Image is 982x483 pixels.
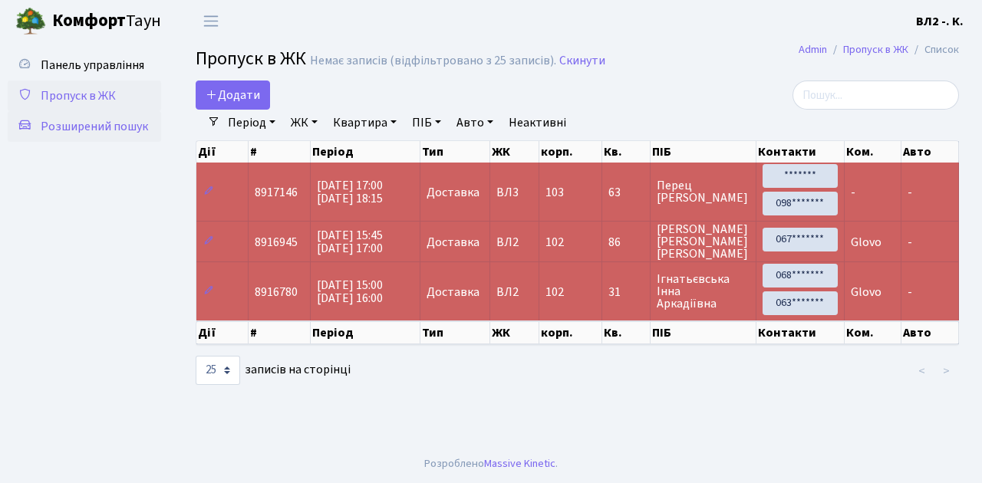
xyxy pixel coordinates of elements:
[793,80,959,110] input: Пошук...
[196,356,351,385] label: записів на сторінці
[916,12,964,31] a: ВЛ2 -. К.
[427,286,479,298] span: Доставка
[490,321,539,344] th: ЖК
[908,234,912,251] span: -
[41,57,144,74] span: Панель управління
[8,50,161,80] a: Панель управління
[317,227,383,257] span: [DATE] 15:45 [DATE] 17:00
[496,236,532,248] span: ВЛ2
[406,110,447,136] a: ПІБ
[756,321,845,344] th: Контакти
[420,321,491,344] th: Тип
[427,186,479,199] span: Доставка
[901,141,959,163] th: Авто
[249,141,311,163] th: #
[317,277,383,307] span: [DATE] 15:00 [DATE] 16:00
[651,321,756,344] th: ПІБ
[539,141,602,163] th: корп.
[657,273,750,310] span: Ігнатьєвська Інна Аркадіївна
[657,179,750,204] span: Перец [PERSON_NAME]
[845,321,902,344] th: Ком.
[285,110,324,136] a: ЖК
[908,184,912,201] span: -
[317,177,383,207] span: [DATE] 17:00 [DATE] 18:15
[249,321,311,344] th: #
[52,8,126,33] b: Комфорт
[545,234,564,251] span: 102
[608,286,644,298] span: 31
[255,284,298,301] span: 8916780
[559,54,605,68] a: Скинути
[503,110,572,136] a: Неактивні
[608,236,644,248] span: 86
[8,111,161,142] a: Розширений пошук
[843,41,908,58] a: Пропуск в ЖК
[192,8,230,34] button: Переключити навігацію
[490,141,539,163] th: ЖК
[756,141,845,163] th: Контакти
[484,455,555,472] a: Massive Kinetic
[8,80,161,111] a: Пропуск в ЖК
[799,41,827,58] a: Admin
[196,321,249,344] th: Дії
[545,284,564,301] span: 102
[41,87,116,104] span: Пропуск в ЖК
[255,234,298,251] span: 8916945
[196,356,240,385] select: записів на сторінці
[311,141,420,163] th: Період
[255,184,298,201] span: 8917146
[908,284,912,301] span: -
[206,87,260,103] span: Додати
[196,80,270,110] a: Додати
[420,141,491,163] th: Тип
[196,45,306,72] span: Пропуск в ЖК
[916,13,964,30] b: ВЛ2 -. К.
[427,236,479,248] span: Доставка
[608,186,644,199] span: 63
[545,184,564,201] span: 103
[15,6,46,37] img: logo.png
[845,141,902,163] th: Ком.
[901,321,959,344] th: Авто
[196,141,249,163] th: Дії
[908,41,959,58] li: Список
[851,184,855,201] span: -
[602,321,651,344] th: Кв.
[851,234,881,251] span: Glovo
[424,455,558,472] div: Розроблено .
[450,110,499,136] a: Авто
[52,8,161,34] span: Таун
[41,118,148,135] span: Розширений пошук
[539,321,602,344] th: корп.
[496,186,532,199] span: ВЛ3
[651,141,756,163] th: ПІБ
[496,286,532,298] span: ВЛ2
[310,54,556,68] div: Немає записів (відфільтровано з 25 записів).
[311,321,420,344] th: Період
[602,141,651,163] th: Кв.
[657,223,750,260] span: [PERSON_NAME] [PERSON_NAME] [PERSON_NAME]
[327,110,403,136] a: Квартира
[851,284,881,301] span: Glovo
[776,34,982,66] nav: breadcrumb
[222,110,282,136] a: Період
